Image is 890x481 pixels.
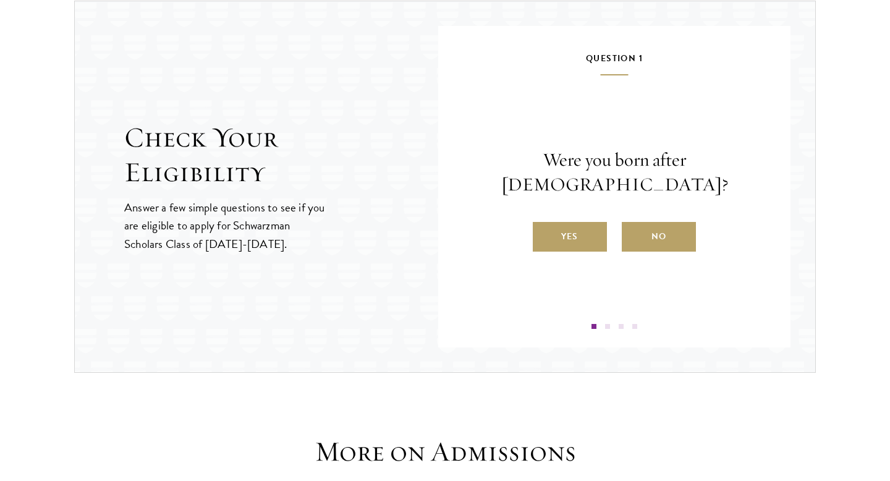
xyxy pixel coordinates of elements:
[124,121,438,190] h2: Check Your Eligibility
[475,148,753,197] p: Were you born after [DEMOGRAPHIC_DATA]?
[253,435,637,469] h3: More on Admissions
[475,51,753,75] h5: Question 1
[533,222,607,252] label: Yes
[622,222,696,252] label: No
[124,198,326,252] p: Answer a few simple questions to see if you are eligible to apply for Schwarzman Scholars Class o...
